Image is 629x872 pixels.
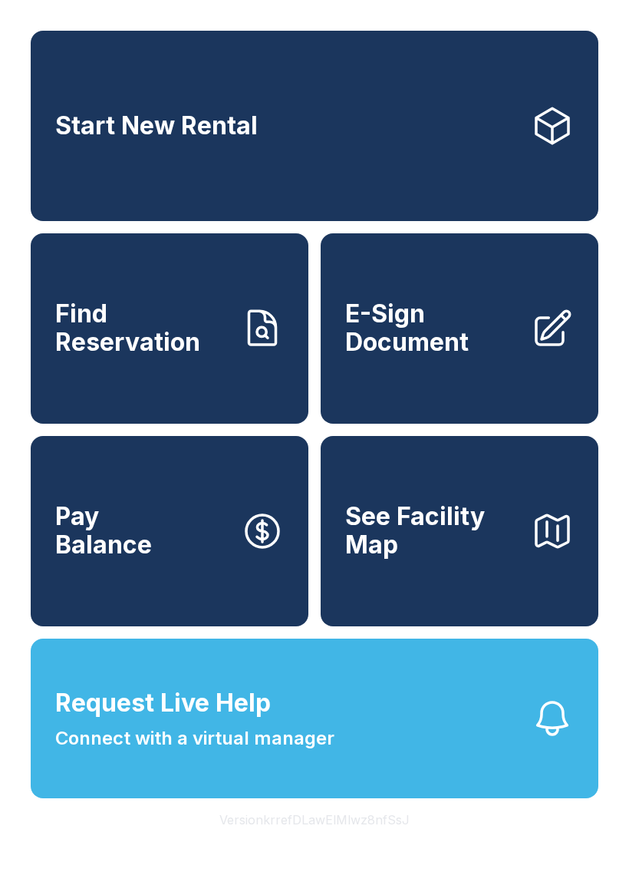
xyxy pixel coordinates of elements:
span: Find Reservation [55,300,229,356]
span: Start New Rental [55,112,258,140]
span: Request Live Help [55,685,271,722]
span: See Facility Map [345,503,519,559]
span: E-Sign Document [345,300,519,356]
span: Pay Balance [55,503,152,559]
a: Find Reservation [31,233,308,424]
span: Connect with a virtual manager [55,725,334,752]
button: PayBalance [31,436,308,626]
a: E-Sign Document [321,233,598,424]
button: Request Live HelpConnect with a virtual manager [31,639,598,798]
button: VersionkrrefDLawElMlwz8nfSsJ [207,798,422,841]
a: Start New Rental [31,31,598,221]
button: See Facility Map [321,436,598,626]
